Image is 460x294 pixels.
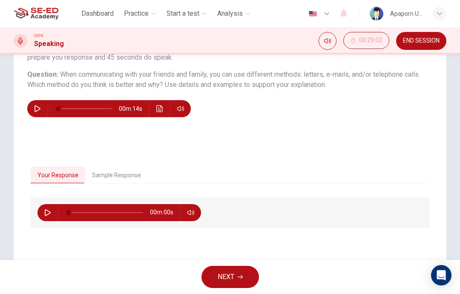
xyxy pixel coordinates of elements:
span: Use details and examples to support your explanation. [165,81,326,89]
span: 00m 14s [119,100,149,117]
img: SE-ED Academy logo [14,5,58,22]
span: END SESSION [403,37,440,44]
button: Your Response [31,167,85,184]
button: Click to see the audio transcription [153,100,167,117]
span: When communicating with your friends and family, you can use different methods: letters, e-mails,... [27,70,420,89]
div: basic tabs example [31,167,429,184]
div: Mute [319,32,336,50]
div: Hide [343,32,389,50]
h6: Question : [27,69,433,90]
button: Analysis [214,6,254,21]
span: Start a test [167,9,199,19]
div: Apaporn U-khumpan [390,9,423,19]
span: Analysis [217,9,243,19]
span: Dashboard [81,9,114,19]
button: Start a test [163,6,210,21]
img: en [308,11,318,17]
span: 00m 00s [150,204,180,221]
span: Practice [124,9,149,19]
button: NEXT [201,266,259,288]
a: SE-ED Academy logo [14,5,78,22]
div: Open Intercom Messenger [431,265,451,285]
span: CEFR [34,33,43,39]
button: Sample Response [85,167,148,184]
span: NEXT [218,271,234,283]
img: Profile picture [370,7,383,20]
button: END SESSION [396,32,446,50]
h1: Speaking [34,39,64,49]
button: 00:29:02 [343,32,389,49]
span: 00:29:02 [359,37,382,44]
button: Dashboard [78,6,117,21]
button: Practice [121,6,160,21]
